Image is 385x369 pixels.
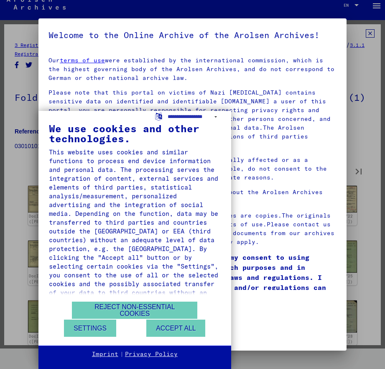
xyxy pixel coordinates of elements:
button: Settings [64,320,116,337]
button: Accept all [146,320,205,337]
a: Imprint [92,350,118,359]
div: This website uses cookies and similar functions to process end device information and personal da... [49,148,221,306]
div: We use cookies and other technologies. [49,123,221,143]
button: Reject non-essential cookies [72,302,197,319]
a: Privacy Policy [125,350,178,359]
